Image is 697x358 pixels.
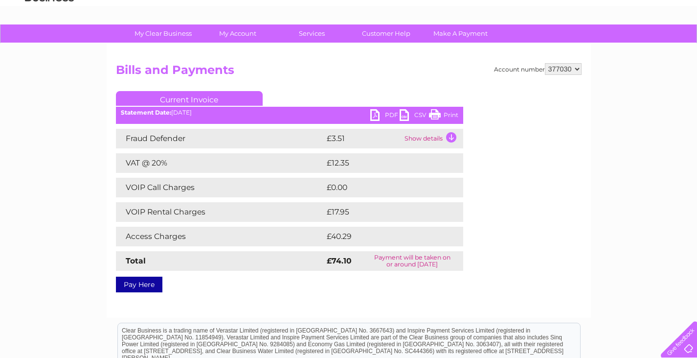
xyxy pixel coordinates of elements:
[324,153,442,173] td: £12.35
[324,202,442,222] td: £17.95
[549,42,571,49] a: Energy
[271,24,352,43] a: Services
[370,109,400,123] a: PDF
[116,202,324,222] td: VOIP Rental Charges
[513,5,580,17] a: 0333 014 3131
[116,178,324,197] td: VOIP Call Charges
[327,256,352,265] strong: £74.10
[324,129,402,148] td: £3.51
[612,42,626,49] a: Blog
[346,24,427,43] a: Customer Help
[420,24,501,43] a: Make A Payment
[116,109,463,116] div: [DATE]
[116,227,324,246] td: Access Charges
[197,24,278,43] a: My Account
[116,277,162,292] a: Pay Here
[494,63,582,75] div: Account number
[118,5,580,48] div: Clear Business is a trading name of Verastar Limited (registered in [GEOGRAPHIC_DATA] No. 3667643...
[525,42,543,49] a: Water
[116,153,324,173] td: VAT @ 20%
[577,42,606,49] a: Telecoms
[324,178,441,197] td: £0.00
[24,25,74,55] img: logo.png
[123,24,203,43] a: My Clear Business
[126,256,146,265] strong: Total
[402,129,463,148] td: Show details
[116,63,582,82] h2: Bills and Payments
[361,251,463,271] td: Payment will be taken on or around [DATE]
[400,109,429,123] a: CSV
[116,129,324,148] td: Fraud Defender
[429,109,458,123] a: Print
[665,42,688,49] a: Log out
[632,42,656,49] a: Contact
[324,227,444,246] td: £40.29
[116,91,263,106] a: Current Invoice
[121,109,171,116] b: Statement Date:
